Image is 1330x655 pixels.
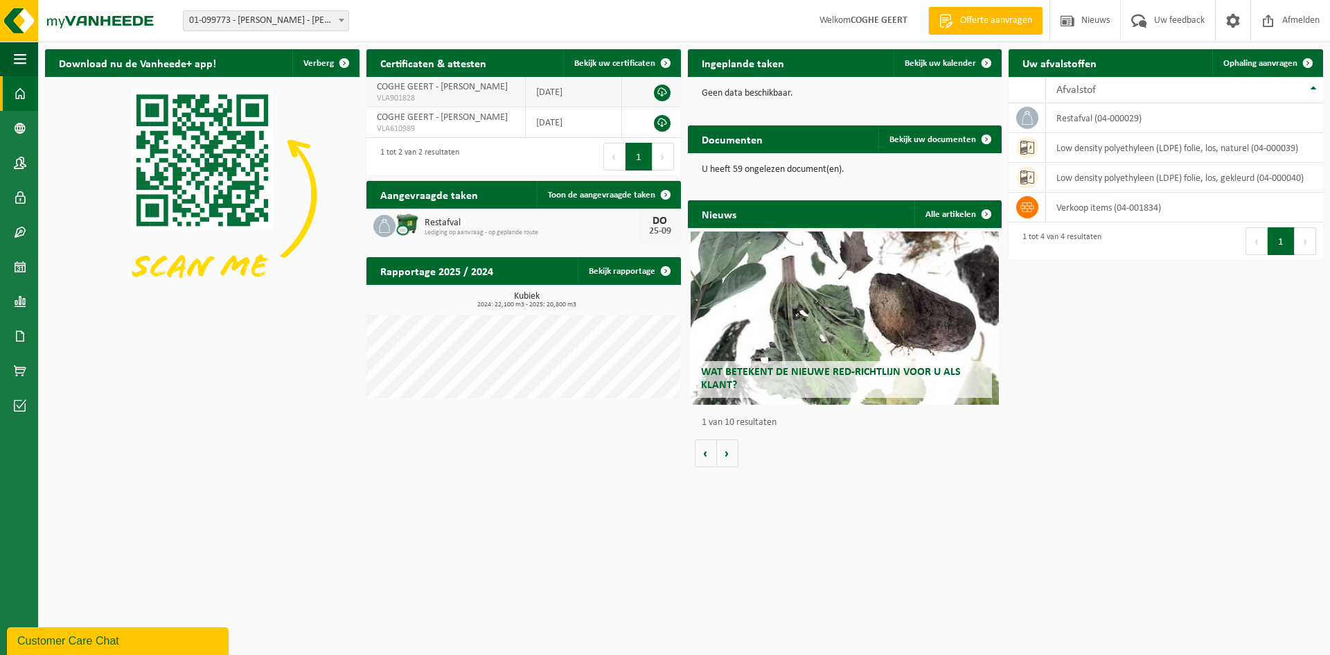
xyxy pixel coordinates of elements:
div: DO [646,216,674,227]
h2: Rapportage 2025 / 2024 [366,257,507,284]
span: COGHE GEERT - [PERSON_NAME] [377,112,508,123]
a: Bekijk rapportage [578,257,680,285]
span: 2024: 22,100 m3 - 2025: 20,800 m3 [373,302,681,308]
span: VLA901828 [377,93,515,104]
span: Afvalstof [1056,85,1096,96]
td: restafval (04-000029) [1046,103,1323,133]
h2: Documenten [688,125,777,152]
img: WB-1100-CU [396,213,419,236]
a: Wat betekent de nieuwe RED-richtlijn voor u als klant? [691,232,999,405]
span: Restafval [425,218,639,229]
h2: Aangevraagde taken [366,181,492,208]
span: Verberg [303,59,334,68]
button: Previous [1245,227,1268,255]
span: Bekijk uw kalender [905,59,976,68]
a: Alle artikelen [914,200,1000,228]
div: 1 tot 4 van 4 resultaten [1016,226,1101,256]
span: Wat betekent de nieuwe RED-richtlijn voor u als klant? [701,367,961,391]
h2: Ingeplande taken [688,49,798,76]
span: COGHE GEERT - [PERSON_NAME] [377,82,508,92]
h3: Kubiek [373,292,681,308]
button: Volgende [717,439,738,467]
td: verkoop items (04-001834) [1046,193,1323,222]
span: VLA610989 [377,123,515,134]
button: Verberg [292,49,358,77]
a: Offerte aanvragen [928,7,1043,35]
a: Bekijk uw certificaten [563,49,680,77]
span: Ophaling aanvragen [1223,59,1297,68]
button: Vorige [695,439,717,467]
div: 1 tot 2 van 2 resultaten [373,141,459,172]
button: 1 [1268,227,1295,255]
span: Toon de aangevraagde taken [548,191,655,200]
td: [DATE] [526,77,622,107]
span: Bekijk uw documenten [889,135,976,144]
h2: Certificaten & attesten [366,49,500,76]
strong: COGHE GEERT [851,15,907,26]
p: U heeft 59 ongelezen document(en). [702,165,988,175]
button: Next [1295,227,1316,255]
h2: Uw afvalstoffen [1009,49,1110,76]
p: Geen data beschikbaar. [702,89,988,98]
span: Bekijk uw certificaten [574,59,655,68]
button: 1 [626,143,653,171]
button: Next [653,143,674,171]
span: Offerte aanvragen [957,14,1036,28]
td: low density polyethyleen (LDPE) folie, los, gekleurd (04-000040) [1046,163,1323,193]
h2: Download nu de Vanheede+ app! [45,49,230,76]
img: Download de VHEPlus App [45,77,360,313]
span: 01-099773 - COGHE GEERT - HEULE [184,11,348,30]
a: Bekijk uw documenten [878,125,1000,153]
a: Ophaling aanvragen [1212,49,1322,77]
iframe: chat widget [7,625,231,655]
button: Previous [603,143,626,171]
span: 01-099773 - COGHE GEERT - HEULE [183,10,349,31]
a: Bekijk uw kalender [894,49,1000,77]
p: 1 van 10 resultaten [702,418,995,428]
h2: Nieuws [688,200,750,227]
a: Toon de aangevraagde taken [537,181,680,209]
td: low density polyethyleen (LDPE) folie, los, naturel (04-000039) [1046,133,1323,163]
div: 25-09 [646,227,674,236]
td: [DATE] [526,107,622,138]
span: Lediging op aanvraag - op geplande route [425,229,639,237]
